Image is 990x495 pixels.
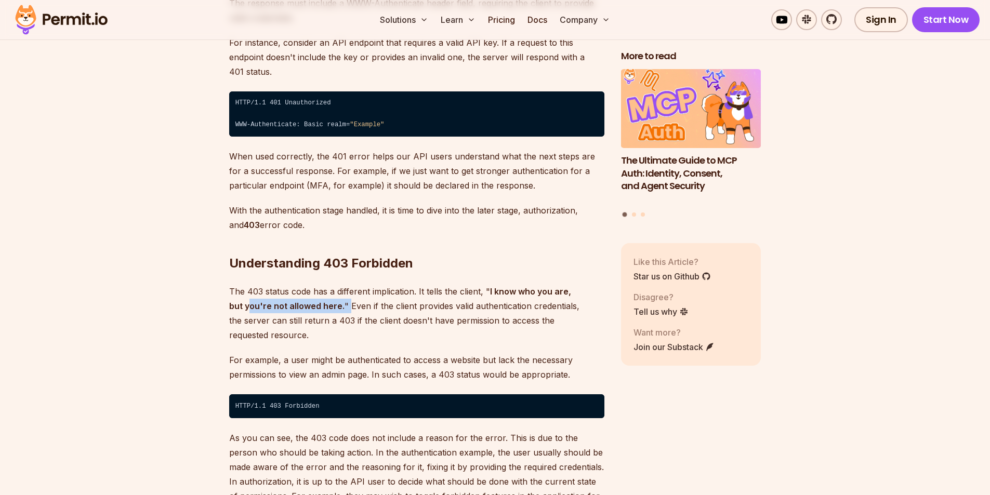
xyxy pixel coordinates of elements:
[556,9,614,30] button: Company
[244,220,260,230] strong: 403
[633,305,689,317] a: Tell us why
[350,121,384,128] span: "Example"
[229,35,604,79] p: For instance, consider an API endpoint that requires a valid API key. If a request to this endpoi...
[621,154,761,192] h3: The Ultimate Guide to MCP Auth: Identity, Consent, and Agent Security
[912,7,980,32] a: Start Now
[10,2,112,37] img: Permit logo
[621,69,761,206] li: 1 of 3
[854,7,908,32] a: Sign In
[229,203,604,232] p: With the authentication stage handled, it is time to dive into the later stage, authorization, an...
[621,69,761,206] a: The Ultimate Guide to MCP Auth: Identity, Consent, and Agent SecurityThe Ultimate Guide to MCP Au...
[229,353,604,382] p: For example, a user might be authenticated to access a website but lack the necessary permissions...
[633,340,715,353] a: Join our Substack
[229,213,604,272] h2: Understanding 403 Forbidden
[621,69,761,218] div: Posts
[229,394,604,418] code: HTTP/1.1 403 Forbidden
[523,9,551,30] a: Docs
[633,255,711,267] p: Like this Article?
[621,50,761,63] h2: More to read
[229,91,604,137] code: HTTP/1.1 401 Unauthorized ⁠ WWW-Authenticate: Basic realm=
[641,212,645,216] button: Go to slide 3
[633,270,711,282] a: Star us on Github
[633,290,689,303] p: Disagree?
[437,9,480,30] button: Learn
[484,9,519,30] a: Pricing
[633,326,715,338] p: Want more?
[632,212,636,216] button: Go to slide 2
[229,149,604,193] p: When used correctly, the 401 error helps our API users understand what the next steps are for a s...
[229,284,604,342] p: The 403 status code has a different implication. It tells the client, " " Even if the client prov...
[623,212,627,217] button: Go to slide 1
[621,69,761,148] img: The Ultimate Guide to MCP Auth: Identity, Consent, and Agent Security
[376,9,432,30] button: Solutions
